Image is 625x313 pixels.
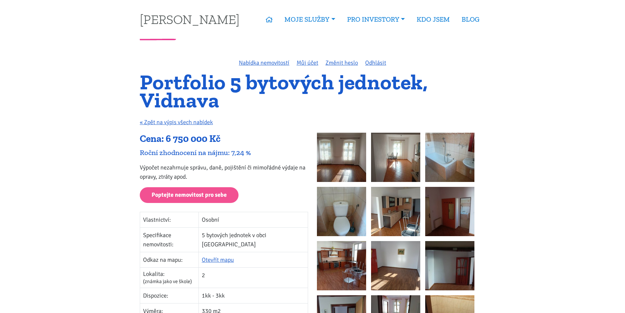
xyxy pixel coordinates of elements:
[456,12,485,27] a: BLOG
[279,12,341,27] a: MOJE SLUŽBY
[198,228,308,252] td: 5 bytových jednotek v obci [GEOGRAPHIC_DATA]
[140,187,239,203] a: Poptejte nemovitost pro sebe
[198,288,308,303] td: 1kk - 3kk
[140,288,199,303] td: Dispozice:
[140,228,199,252] td: Specifikace nemovitosti:
[140,73,485,109] h1: Portfolio 5 bytových jednotek, Vidnava
[239,59,289,66] a: Nabídka nemovitostí
[140,268,199,288] td: Lokalita:
[140,148,308,157] div: Roční zhodnocení na nájmu: 7,24 %
[411,12,456,27] a: KDO JSEM
[365,59,386,66] a: Odhlásit
[140,13,240,26] a: [PERSON_NAME]
[140,163,308,181] p: Výpočet nezahrnuje správu, daně, pojištění či mimořádné výdaje na opravy, ztráty apod.
[140,252,199,268] td: Odkaz na mapu:
[140,133,308,145] div: Cena: 6 750 000 Kč
[202,256,234,263] a: Otevřít mapu
[297,59,318,66] a: Můj účet
[140,212,199,228] td: Vlastnictví:
[198,268,308,288] td: 2
[140,119,213,126] a: « Zpět na výpis všech nabídek
[341,12,411,27] a: PRO INVESTORY
[143,278,192,285] span: (známka jako ve škole)
[198,212,308,228] td: Osobní
[325,59,358,66] a: Změnit heslo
